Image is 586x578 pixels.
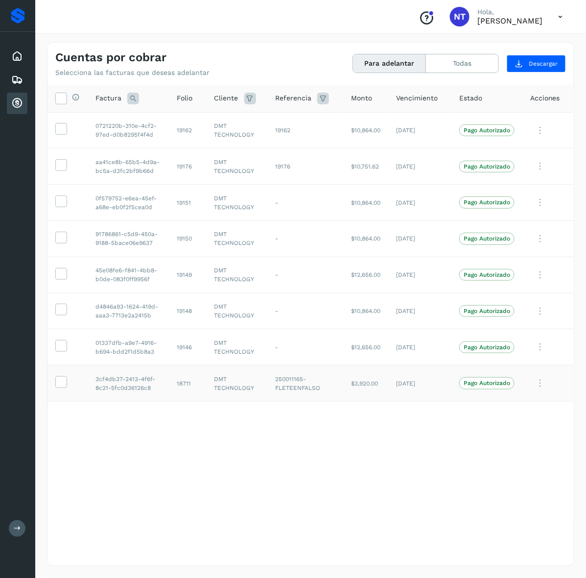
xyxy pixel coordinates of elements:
td: [DATE] [388,112,451,148]
p: Pago Autorizado [464,380,510,386]
span: Referencia [275,93,311,103]
p: Pago Autorizado [464,308,510,314]
td: 19162 [267,112,343,148]
td: DMT TECHNOLOGY [207,185,268,221]
p: Selecciona las facturas que deseas adelantar [55,69,210,77]
td: $10,864.00 [343,185,388,221]
td: - [267,329,343,365]
td: [DATE] [388,293,451,329]
p: Hola, [477,8,542,16]
td: [DATE] [388,148,451,185]
td: [DATE] [388,185,451,221]
td: - [267,257,343,293]
td: 45e08fe6-f841-4bb8-b0de-083f0ff9956f [88,257,169,293]
td: 19150 [169,220,207,257]
td: DMT TECHNOLOGY [207,112,268,148]
div: Inicio [7,46,27,67]
td: 0f579752-e6ea-45ef-a68e-eb0f2f5cea0d [88,185,169,221]
span: Vencimiento [396,93,438,103]
p: Pago Autorizado [464,344,510,351]
td: [DATE] [388,220,451,257]
span: Descargar [529,59,558,68]
td: aa41ce8b-65b5-4d9a-bc5a-d3fc2bf9b66d [88,148,169,185]
td: $3,920.00 [343,365,388,402]
td: 250011165-FLETEENFALSO [267,365,343,402]
td: 0721220b-310e-4cf2-97ed-d0b8295f4f4d [88,112,169,148]
div: Embarques [7,69,27,91]
span: Factura [95,93,121,103]
p: Pago Autorizado [464,163,510,170]
td: $10,864.00 [343,293,388,329]
td: DMT TECHNOLOGY [207,293,268,329]
td: DMT TECHNOLOGY [207,329,268,365]
td: 01337dfb-a9e7-4916-b694-bdd2f1d5b8a3 [88,329,169,365]
button: Descargar [507,55,566,72]
td: [DATE] [388,257,451,293]
td: 19162 [169,112,207,148]
td: d4846a93-1624-419d-aaa3-7713e2a2415b [88,293,169,329]
td: $10,864.00 [343,220,388,257]
span: Acciones [530,93,560,103]
span: Monto [351,93,372,103]
td: 19151 [169,185,207,221]
p: Pago Autorizado [464,199,510,206]
button: Para adelantar [353,54,426,72]
p: Pago Autorizado [464,235,510,242]
td: - [267,220,343,257]
td: [DATE] [388,365,451,402]
td: 19148 [169,293,207,329]
td: $10,751.62 [343,148,388,185]
td: $12,656.00 [343,329,388,365]
td: 19149 [169,257,207,293]
span: Estado [459,93,482,103]
td: $12,656.00 [343,257,388,293]
button: Todas [426,54,498,72]
td: - [267,185,343,221]
td: $10,864.00 [343,112,388,148]
td: - [267,293,343,329]
p: Pago Autorizado [464,127,510,134]
span: Cliente [214,93,238,103]
p: Pago Autorizado [464,271,510,278]
td: DMT TECHNOLOGY [207,257,268,293]
td: 3cf4db37-2413-4f6f-8c21-5fc0d36126c8 [88,365,169,402]
div: Cuentas por cobrar [7,93,27,114]
td: [DATE] [388,329,451,365]
h4: Cuentas por cobrar [55,50,166,65]
td: 18711 [169,365,207,402]
td: 19176 [169,148,207,185]
p: Norberto Tula Tepo [477,16,542,25]
td: DMT TECHNOLOGY [207,220,268,257]
td: 19176 [267,148,343,185]
td: 91786861-c5d9-450a-9188-5bace06e9637 [88,220,169,257]
td: 19146 [169,329,207,365]
td: DMT TECHNOLOGY [207,365,268,402]
span: Folio [177,93,193,103]
td: DMT TECHNOLOGY [207,148,268,185]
